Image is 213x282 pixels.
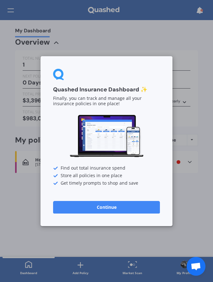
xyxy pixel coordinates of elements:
[53,173,160,178] div: Store all policies in one place
[69,114,144,158] img: Dashboard
[187,257,205,276] div: Open chat
[53,96,160,106] p: Finally, you can track and manage all your insurance policies in one place!
[53,165,160,171] div: Find out total insurance spend
[53,181,160,186] div: Get timely prompts to shop and save
[53,201,160,213] button: Continue
[53,86,160,93] h3: Quashed Insurance Dashboard ✨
